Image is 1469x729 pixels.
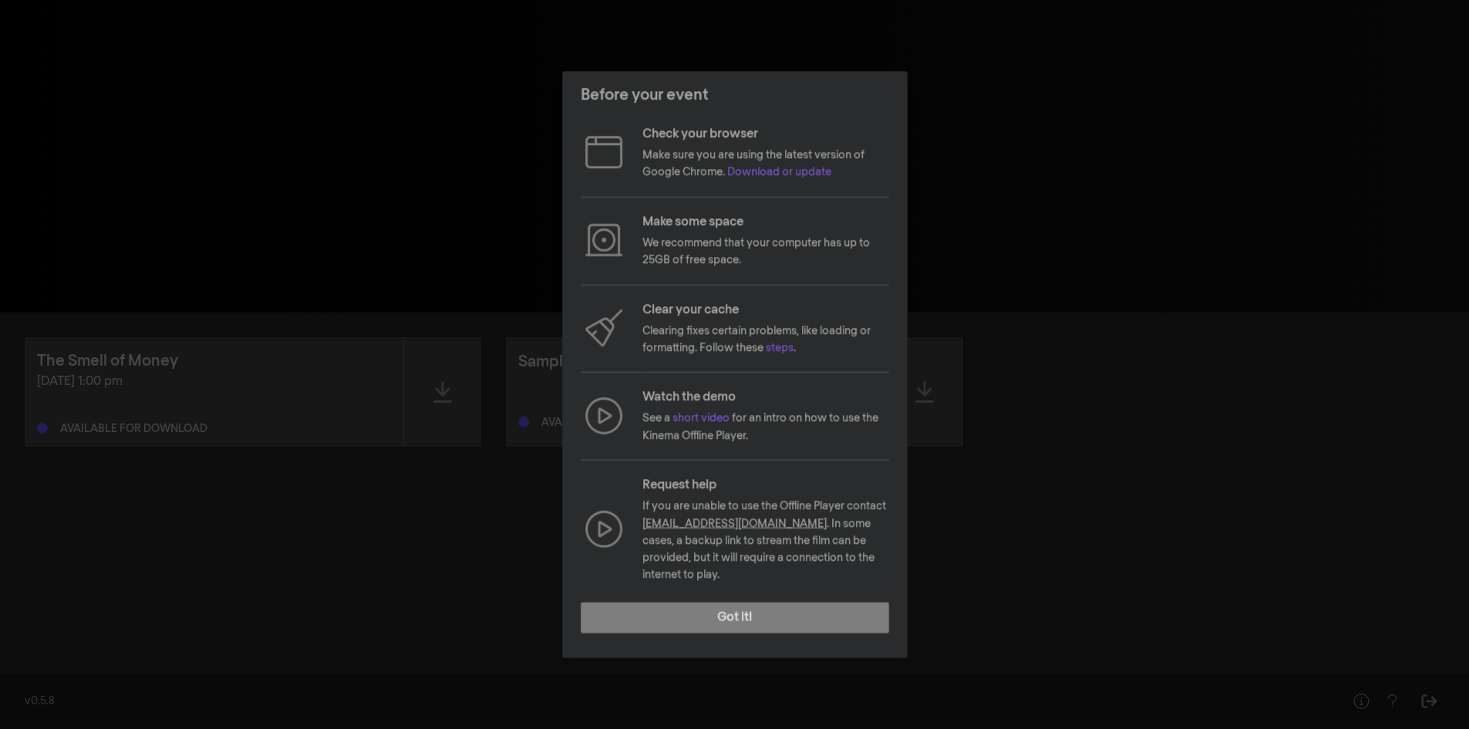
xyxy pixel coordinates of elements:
[562,71,908,119] header: Before your event
[642,213,889,231] p: Make some space
[642,322,889,357] p: Clearing fixes certain problems, like loading or formatting. Follow these .
[642,301,889,319] p: Clear your cache
[642,518,827,528] a: [EMAIL_ADDRESS][DOMAIN_NAME]
[642,125,889,143] p: Check your browser
[642,235,889,269] p: We recommend that your computer has up to 25GB of free space.
[642,476,889,494] p: Request help
[765,343,793,353] a: steps
[642,388,889,407] p: Watch the demo
[642,147,889,181] p: Make sure you are using the latest version of Google Chrome.
[642,498,889,584] p: If you are unable to use the Offline Player contact . In some cases, a backup link to stream the ...
[727,167,831,178] a: Download or update
[672,413,729,424] a: short video
[642,410,889,444] p: See a for an intro on how to use the Kinema Offline Player.
[581,602,889,633] button: Got it!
